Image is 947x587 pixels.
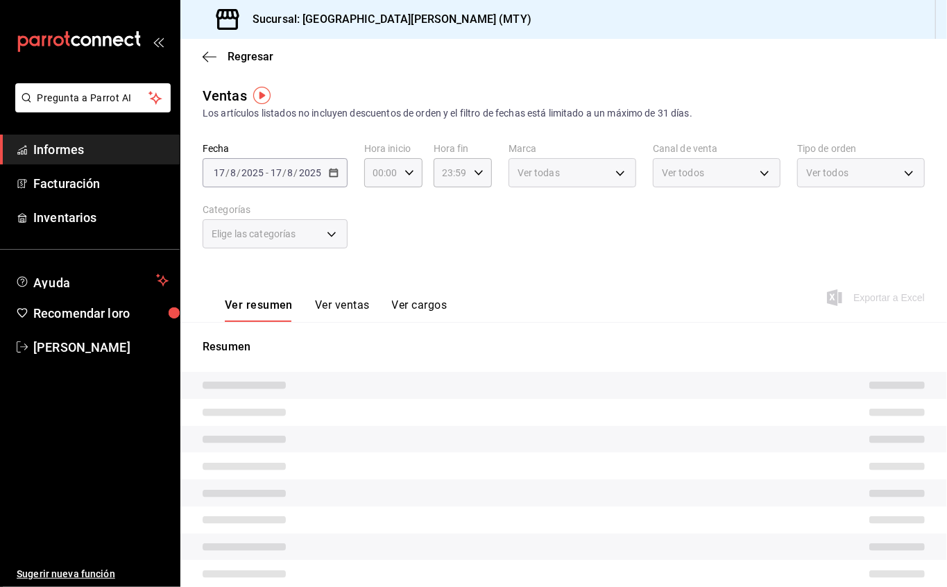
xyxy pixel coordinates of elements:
span: Ver todas [518,166,560,180]
span: Ver todos [806,166,848,180]
button: Ver resumen [225,298,293,322]
input: ---- [298,167,322,178]
span: / [237,167,241,178]
input: -- [270,167,282,178]
button: abrir_cajón_menú [153,36,164,47]
button: Pregunta a Parrot AI [15,83,171,112]
input: ---- [241,167,264,178]
h3: Sucursal: [GEOGRAPHIC_DATA][PERSON_NAME] (MTY) [241,11,531,28]
span: / [225,167,230,178]
span: - [266,167,268,178]
input: -- [213,167,225,178]
font: Inventarios [33,210,96,225]
input: -- [287,167,294,178]
font: Sugerir nueva función [17,568,115,579]
label: Marca [509,144,636,154]
font: Pregunta a Parrot AI [37,92,132,103]
font: Informes [33,142,84,157]
a: Pregunta a Parrot AI [10,101,171,115]
font: Recomendar loro [33,306,130,321]
label: Tipo de orden [797,144,925,154]
img: Marcador de información sobre herramientas [253,87,271,104]
label: Fecha [203,144,348,154]
label: Canal de venta [653,144,780,154]
span: Regresar [228,50,273,63]
div: Ventas [203,85,247,106]
label: Categorías [203,205,348,215]
div: navigation tabs [225,298,447,322]
span: Elige las categorías [212,227,296,241]
span: / [282,167,287,178]
span: Ver todos [662,166,704,180]
input: -- [230,167,237,178]
label: Hora inicio [364,144,423,154]
button: Ver cargos [392,298,447,322]
div: Los artículos listados no incluyen descuentos de orden y el filtro de fechas está limitado a un m... [203,106,925,121]
font: Facturación [33,176,100,191]
button: Regresar [203,50,273,63]
font: Ayuda [33,275,71,290]
button: Ver ventas [315,298,370,322]
p: Resumen [203,339,925,355]
label: Hora fin [434,144,492,154]
span: / [294,167,298,178]
font: [PERSON_NAME] [33,340,130,355]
